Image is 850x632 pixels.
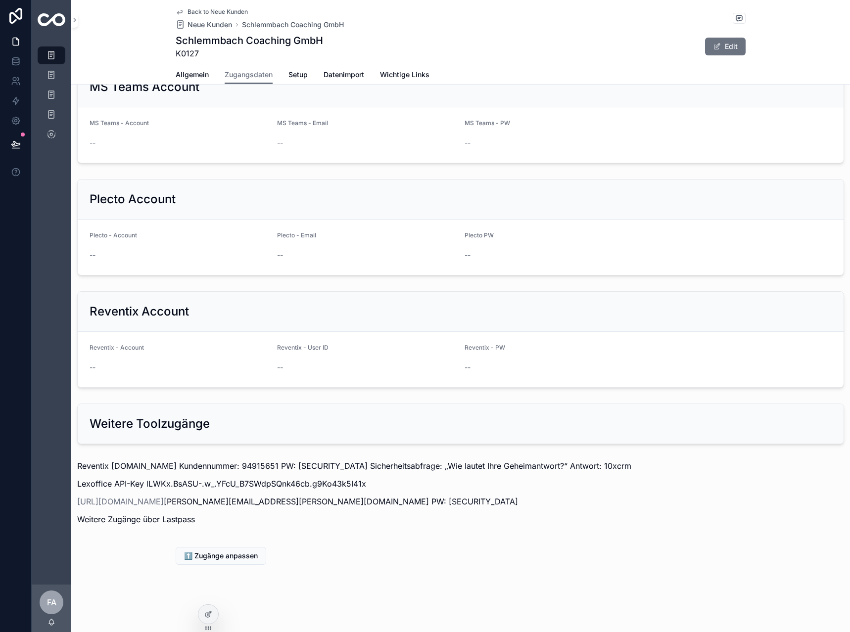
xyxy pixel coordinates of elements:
[38,13,65,26] img: App logo
[465,344,505,351] span: Reventix - PW
[380,66,429,86] a: Wichtige Links
[288,66,308,86] a: Setup
[324,66,364,86] a: Datenimport
[277,362,283,372] span: --
[90,191,176,207] h2: Plecto Account
[465,119,510,127] span: MS Teams - PW
[90,119,149,127] span: MS Teams - Account
[188,8,248,16] span: Back to Neue Kunden
[277,344,329,351] span: Reventix - User ID
[465,138,471,148] span: --
[90,304,189,319] h2: Reventix Account
[176,547,266,565] button: ⬆️ Zugänge anpassen
[90,231,137,239] span: Plecto - Account
[77,497,164,506] a: [URL][DOMAIN_NAME]
[242,20,344,30] a: Schlemmbach Coaching GmbH
[90,250,95,260] span: --
[77,460,844,472] p: Reventix [DOMAIN_NAME] Kundennummer: 94915651 PW: [SECURITY_DATA] Sicherheitsabfrage: „Wie lautet...
[176,47,323,59] span: K0127
[176,20,232,30] a: Neue Kunden
[176,8,248,16] a: Back to Neue Kunden
[288,70,308,80] span: Setup
[77,478,844,490] p: Lexoffice API-Key lLWKx.BsASU-.w_.YFcU_B7SWdpSQnk46cb.g9Ko43k5I41x
[465,231,494,239] span: Plecto PW
[77,513,844,525] p: Weitere Zugänge über Lastpass
[184,551,258,561] span: ⬆️ Zugänge anpassen
[380,70,429,80] span: Wichtige Links
[90,79,199,95] h2: MS Teams Account
[176,34,323,47] h1: Schlemmbach Coaching GmbH
[324,70,364,80] span: Datenimport
[176,66,209,86] a: Allgemein
[176,70,209,80] span: Allgemein
[225,66,273,85] a: Zugangsdaten
[225,70,273,80] span: Zugangsdaten
[705,38,746,55] button: Edit
[90,344,144,351] span: Reventix - Account
[277,250,283,260] span: --
[465,250,471,260] span: --
[277,138,283,148] span: --
[47,596,56,608] span: FA
[90,416,210,432] h2: Weitere Toolzugänge
[465,362,471,372] span: --
[90,138,95,148] span: --
[77,496,844,507] p: [PERSON_NAME][EMAIL_ADDRESS][PERSON_NAME][DOMAIN_NAME] PW: [SECURITY_DATA]
[277,231,316,239] span: Plecto - Email
[32,40,71,156] div: scrollable content
[277,119,328,127] span: MS Teams - Email
[188,20,232,30] span: Neue Kunden
[90,362,95,372] span: --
